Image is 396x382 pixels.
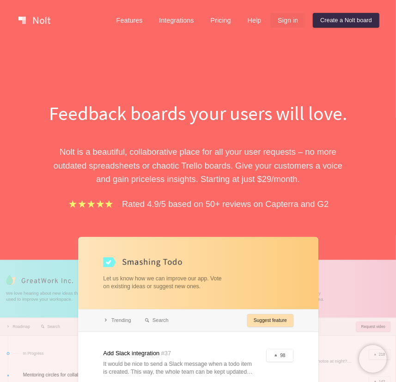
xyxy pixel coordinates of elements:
h1: Feedback boards your users will love. [39,100,358,127]
a: Help [240,13,269,28]
p: Rated 4.9/5 based on 50+ reviews on Capterra and G2 [122,197,329,211]
p: Nolt is a beautiful, collaborative place for all your user requests – no more outdated spreadshee... [39,145,358,186]
a: Features [109,13,150,28]
iframe: Chatra live chat [359,345,387,373]
a: Integrations [152,13,201,28]
a: Create a Nolt board [313,13,379,28]
img: stars.b067e34983.png [67,199,115,209]
a: Sign in [270,13,305,28]
a: Pricing [203,13,238,28]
